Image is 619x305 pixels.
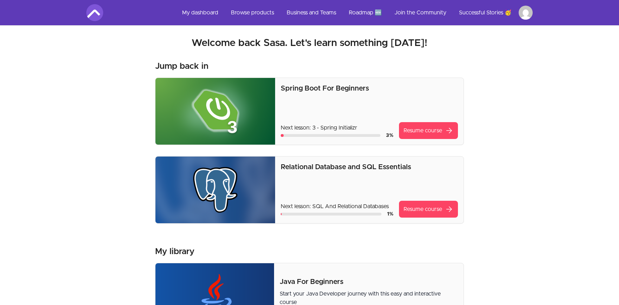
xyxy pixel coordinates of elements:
span: 1 % [387,212,393,217]
a: Roadmap 🆕 [343,4,387,21]
p: Java For Beginners [280,277,458,287]
h3: My library [155,246,194,257]
span: arrow_forward [445,205,453,213]
p: Next lesson: SQL And Relational Databases [281,202,393,211]
img: Product image for Relational Database and SQL Essentials [155,157,275,223]
img: Amigoscode logo [86,4,103,21]
img: Product image for Spring Boot For Beginners [155,78,275,145]
div: Course progress [281,134,380,137]
span: arrow_forward [445,126,453,135]
a: Browse products [225,4,280,21]
a: Resume coursearrow_forward [399,201,458,218]
p: Relational Database and SQL Essentials [281,162,458,172]
a: My dashboard [177,4,224,21]
h2: Welcome back Sasa. Let's learn something [DATE]! [86,37,533,49]
nav: Main [177,4,533,21]
a: Business and Teams [281,4,342,21]
p: Spring Boot For Beginners [281,84,458,93]
h3: Jump back in [155,61,208,72]
span: 3 % [386,133,393,138]
a: Successful Stories 🥳 [453,4,517,21]
p: Next lesson: 3 - Spring Initializr [281,124,393,132]
a: Join the Community [389,4,452,21]
div: Course progress [281,213,381,216]
a: Resume coursearrow_forward [399,122,458,139]
img: Profile image for Sasa Markovic [519,6,533,20]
